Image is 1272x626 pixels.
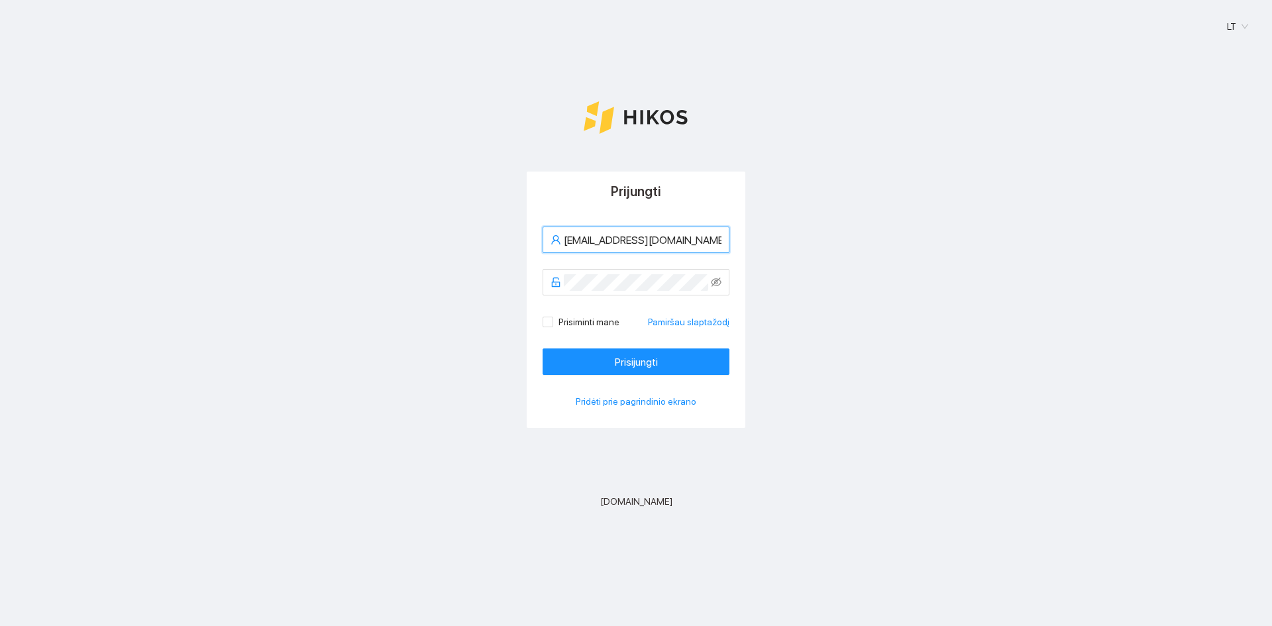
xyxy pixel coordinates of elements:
span: eye-invisible [711,277,721,287]
span: Prisijungti [615,354,658,370]
span: user [551,235,561,245]
button: Pridėti prie pagrindinio ekrano [543,391,729,412]
button: Prisijungti [543,348,729,375]
span: Prisiminti mane [553,315,625,329]
a: Pamiršau slaptažodį [648,315,729,329]
input: El. paštas [564,232,721,248]
span: unlock [551,277,561,287]
span: Prijungti [611,183,661,199]
span: Pridėti prie pagrindinio ekrano [576,394,696,409]
span: [DOMAIN_NAME] [600,494,672,509]
span: LT [1227,17,1248,36]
